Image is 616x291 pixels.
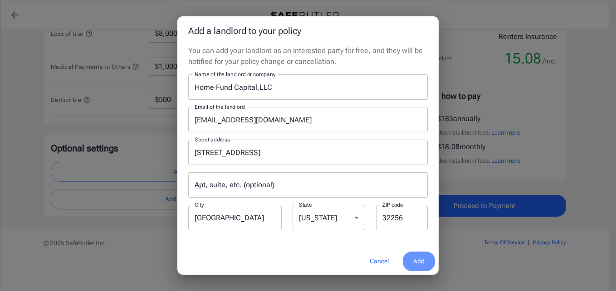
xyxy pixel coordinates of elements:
[188,45,428,67] p: You can add your landlord as an interested party for free, and they will be notified for your pol...
[195,136,230,143] label: Street address
[177,16,439,45] h2: Add a landlord to your policy
[195,70,275,78] label: Name of the landlord or company
[359,252,399,271] button: Cancel
[195,103,244,111] label: Email of the landlord
[299,201,312,209] label: State
[403,252,435,271] button: Add
[413,256,425,267] span: Add
[195,201,204,209] label: City
[382,201,403,209] label: ZIP code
